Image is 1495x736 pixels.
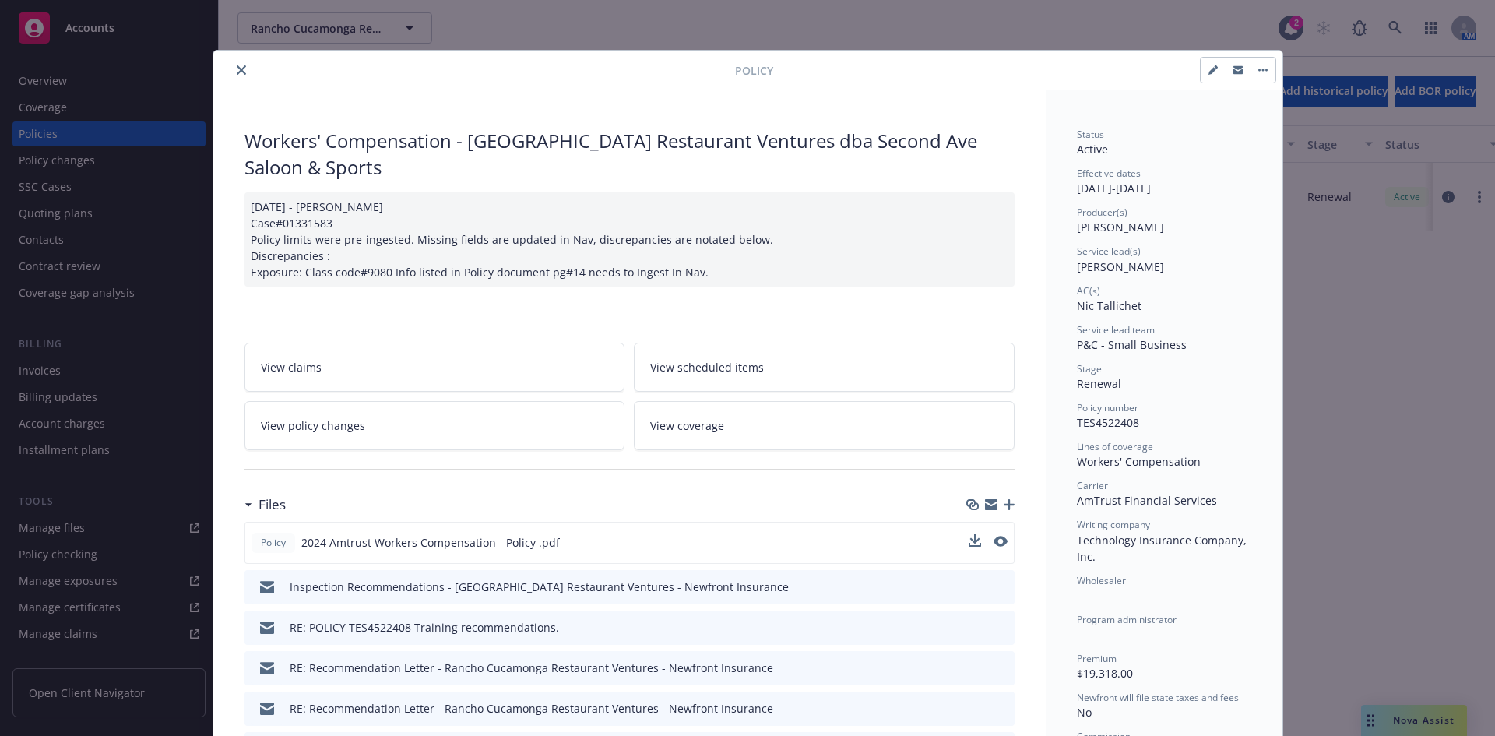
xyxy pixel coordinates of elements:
span: Status [1077,128,1104,141]
span: AmTrust Financial Services [1077,493,1217,508]
div: Workers' Compensation - [GEOGRAPHIC_DATA] Restaurant Ventures dba Second Ave Saloon & Sports [244,128,1015,180]
button: preview file [994,660,1008,676]
button: download file [969,619,982,636]
button: preview file [994,579,1008,595]
button: preview file [994,536,1008,547]
span: Policy [735,62,773,79]
span: View policy changes [261,417,365,434]
div: RE: Recommendation Letter - Rancho Cucamonga Restaurant Ventures - Newfront Insurance [290,700,773,717]
a: View policy changes [244,401,625,450]
span: No [1077,705,1092,720]
button: download file [969,700,982,717]
span: Policy [258,536,289,550]
span: Stage [1077,362,1102,375]
h3: Files [259,495,286,515]
div: [DATE] - [PERSON_NAME] Case#01331583 Policy limits were pre-ingested. Missing fields are updated ... [244,192,1015,287]
button: download file [969,660,982,676]
div: Files [244,495,286,515]
span: Policy number [1077,401,1138,414]
span: [PERSON_NAME] [1077,220,1164,234]
button: download file [969,534,981,547]
button: download file [969,579,982,595]
span: Renewal [1077,376,1121,391]
button: preview file [994,534,1008,551]
button: download file [969,534,981,551]
span: TES4522408 [1077,415,1139,430]
span: [PERSON_NAME] [1077,259,1164,274]
a: View claims [244,343,625,392]
span: View scheduled items [650,359,764,375]
span: Technology Insurance Company, Inc. [1077,533,1250,564]
span: AC(s) [1077,284,1100,298]
span: - [1077,627,1081,642]
span: $19,318.00 [1077,666,1133,681]
span: View claims [261,359,322,375]
div: RE: Recommendation Letter - Rancho Cucamonga Restaurant Ventures - Newfront Insurance [290,660,773,676]
button: preview file [994,700,1008,717]
span: Lines of coverage [1077,440,1153,453]
span: Writing company [1077,518,1150,531]
span: Effective dates [1077,167,1141,180]
span: Nic Tallichet [1077,298,1141,313]
div: [DATE] - [DATE] [1077,167,1251,196]
span: Service lead team [1077,323,1155,336]
span: Carrier [1077,479,1108,492]
div: RE: POLICY TES4522408 Training recommendations. [290,619,559,636]
button: preview file [994,619,1008,636]
span: Program administrator [1077,613,1177,626]
div: Workers' Compensation [1077,453,1251,470]
a: View scheduled items [634,343,1015,392]
span: Service lead(s) [1077,245,1141,258]
span: P&C - Small Business [1077,337,1187,352]
span: Active [1077,142,1108,157]
span: - [1077,588,1081,603]
span: Newfront will file state taxes and fees [1077,691,1239,704]
span: Premium [1077,652,1117,665]
span: Producer(s) [1077,206,1127,219]
a: View coverage [634,401,1015,450]
div: Inspection Recommendations - [GEOGRAPHIC_DATA] Restaurant Ventures - Newfront Insurance [290,579,789,595]
button: close [232,61,251,79]
span: Wholesaler [1077,574,1126,587]
span: View coverage [650,417,724,434]
span: 2024 Amtrust Workers Compensation - Policy .pdf [301,534,560,551]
